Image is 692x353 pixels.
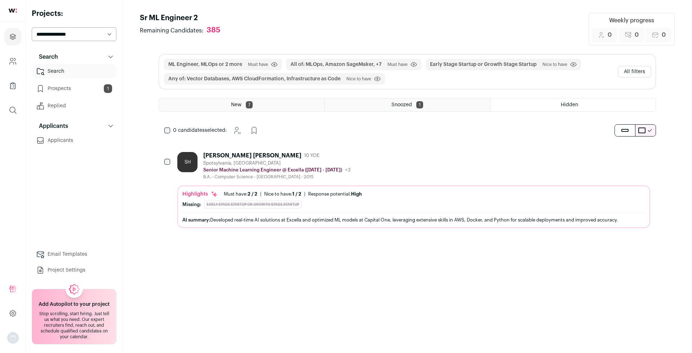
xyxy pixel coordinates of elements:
[32,64,116,79] a: Search
[207,26,220,35] div: 385
[346,76,371,82] span: Nice to have
[177,152,650,228] a: SH [PERSON_NAME] [PERSON_NAME] 10 YOE Spotsylvania, [GEOGRAPHIC_DATA] Senior Machine Learning Eng...
[4,28,21,45] a: Projects
[39,301,110,308] h2: Add Autopilot to your project
[32,81,116,96] a: Prospects1
[168,75,341,82] button: Any of: Vector Databases, AWS CloudFormation, Infrastructure as Code
[264,191,301,197] div: Nice to have:
[325,98,490,111] a: Snoozed 1
[182,218,210,222] span: AI summary:
[36,311,112,340] div: Stop scrolling, start hiring. Just tell us what you need. Our expert recruiters find, reach out, ...
[662,31,666,39] span: 0
[32,99,116,113] a: Replied
[173,127,227,134] span: selected:
[204,201,302,209] div: Early Stage Startup or Growth Stage Startup
[203,160,351,166] div: Spotsylvania, [GEOGRAPHIC_DATA]
[416,101,423,108] span: 1
[304,153,319,158] span: 10 YOE
[246,101,253,108] span: 7
[32,9,116,19] h2: Projects:
[345,167,351,173] span: +2
[248,62,268,67] span: Must have
[7,332,19,344] button: Open dropdown
[203,167,342,173] p: Senior Machine Learning Engineer @ Excella ([DATE] - [DATE])
[168,61,242,68] button: ML Engineer, MLOps or 2 more
[203,174,351,180] div: B.A. - Computer Science - [GEOGRAPHIC_DATA] - 2015
[351,192,362,196] span: High
[177,152,198,172] div: SH
[618,66,651,77] button: All filters
[247,123,261,138] button: Add to Prospects
[173,128,205,133] span: 0 candidates
[224,191,362,197] ul: | |
[32,50,116,64] button: Search
[140,13,227,23] h1: Sr ML Engineer 2
[290,61,382,68] button: All of: MLOps, Amazon SageMaker, +7
[9,9,17,13] img: wellfound-shorthand-0d5821cbd27db2630d0214b213865d53afaa358527fdda9d0ea32b1df1b89c2c.svg
[35,53,58,61] p: Search
[387,62,408,67] span: Must have
[231,102,241,107] span: New
[182,216,645,224] div: Developed real-time AI solutions at Excella and optimized ML models at Capital One, leveraging ex...
[104,84,112,93] span: 1
[248,192,257,196] span: 2 / 2
[608,31,612,39] span: 0
[35,122,68,130] p: Applicants
[230,123,244,138] button: Snooze
[32,289,116,344] a: Add Autopilot to your project Stop scrolling, start hiring. Just tell us what you need. Our exper...
[609,16,654,25] div: Weekly progress
[182,191,218,198] div: Highlights
[32,247,116,262] a: Email Templates
[561,102,578,107] span: Hidden
[224,191,257,197] div: Must have:
[32,119,116,133] button: Applicants
[635,31,639,39] span: 0
[4,77,21,94] a: Company Lists
[182,202,201,207] div: Missing:
[159,98,324,111] a: New 7
[308,191,362,197] div: Response potential:
[430,61,537,68] button: Early Stage Startup or Growth Stage Startup
[4,53,21,70] a: Company and ATS Settings
[32,263,116,277] a: Project Settings
[140,26,204,35] span: Remaining Candidates:
[542,62,567,67] span: Nice to have
[203,152,301,159] div: [PERSON_NAME] [PERSON_NAME]
[7,332,19,344] img: nopic.png
[391,102,412,107] span: Snoozed
[292,192,301,196] span: 1 / 2
[32,133,116,148] a: Applicants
